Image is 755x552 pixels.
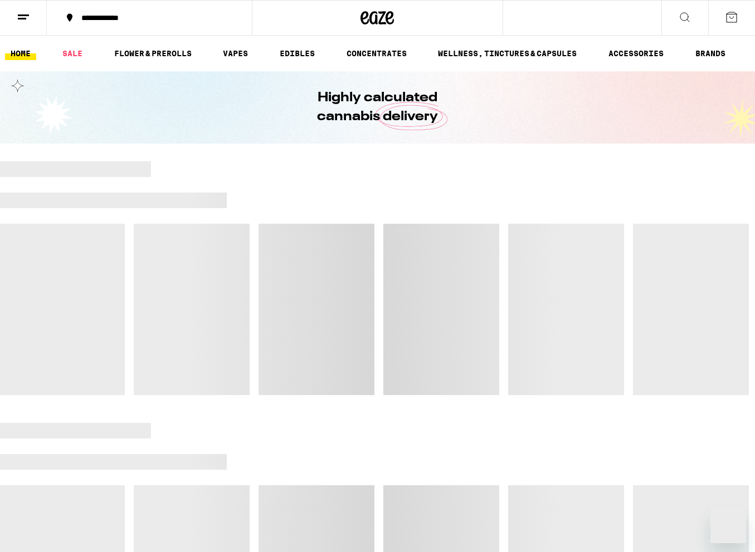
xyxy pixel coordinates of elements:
[690,47,731,60] a: BRANDS
[109,47,197,60] a: FLOWER & PREROLLS
[432,47,582,60] a: WELLNESS, TINCTURES & CAPSULES
[341,47,412,60] a: CONCENTRATES
[286,88,470,126] h1: Highly calculated cannabis delivery
[274,47,320,60] a: EDIBLES
[603,47,669,60] a: ACCESSORIES
[57,47,88,60] a: SALE
[5,47,36,60] a: HOME
[217,47,254,60] a: VAPES
[710,507,746,543] iframe: Button to launch messaging window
